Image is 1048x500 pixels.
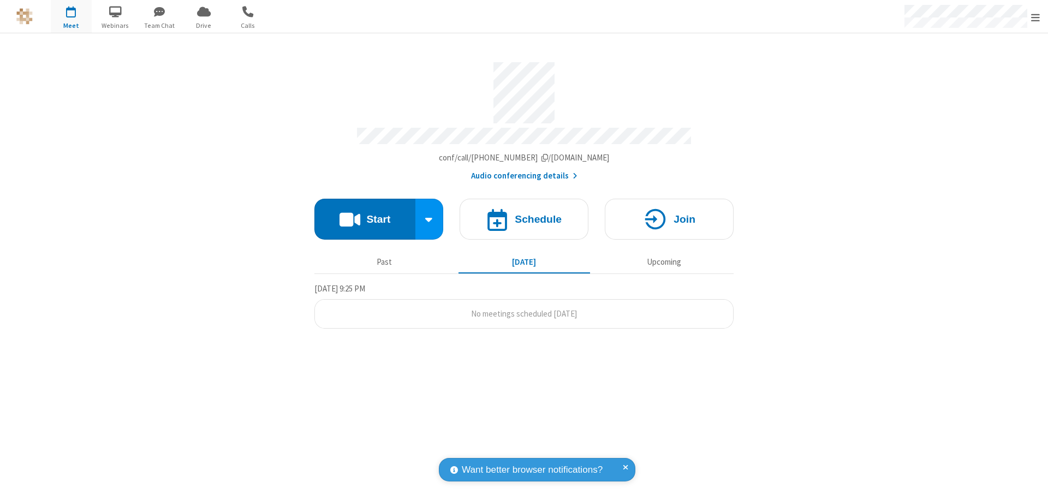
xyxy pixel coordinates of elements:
[314,282,734,329] section: Today's Meetings
[471,308,577,319] span: No meetings scheduled [DATE]
[314,283,365,294] span: [DATE] 9:25 PM
[471,170,577,182] button: Audio conferencing details
[462,463,603,477] span: Want better browser notifications?
[605,199,734,240] button: Join
[16,8,33,25] img: QA Selenium DO NOT DELETE OR CHANGE
[439,152,610,163] span: Copy my meeting room link
[598,252,730,272] button: Upcoming
[314,54,734,182] section: Account details
[319,252,450,272] button: Past
[183,21,224,31] span: Drive
[139,21,180,31] span: Team Chat
[415,199,444,240] div: Start conference options
[366,214,390,224] h4: Start
[458,252,590,272] button: [DATE]
[51,21,92,31] span: Meet
[314,199,415,240] button: Start
[228,21,269,31] span: Calls
[460,199,588,240] button: Schedule
[439,152,610,164] button: Copy my meeting room linkCopy my meeting room link
[674,214,695,224] h4: Join
[95,21,136,31] span: Webinars
[515,214,562,224] h4: Schedule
